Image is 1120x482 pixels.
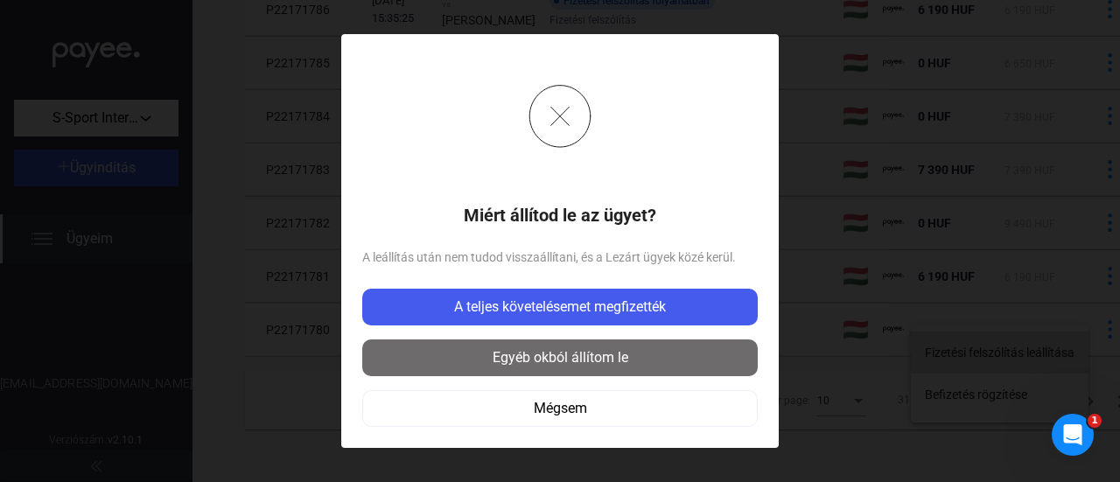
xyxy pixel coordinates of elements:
[1052,414,1094,456] iframe: Intercom live chat
[528,85,591,147] img: cross-grey-circle.svg
[362,390,758,427] button: Mégsem
[368,398,752,419] div: Mégsem
[367,347,752,368] div: Egyéb okból állítom le
[1088,414,1102,428] span: 1
[362,289,758,325] button: A teljes követelésemet megfizették
[362,339,758,376] button: Egyéb okból állítom le
[362,247,758,268] span: A leállítás után nem tudod visszaállítani, és a Lezárt ügyek közé kerül.
[362,205,758,226] h1: Miért állítod le az ügyet?
[367,297,752,318] div: A teljes követelésemet megfizették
